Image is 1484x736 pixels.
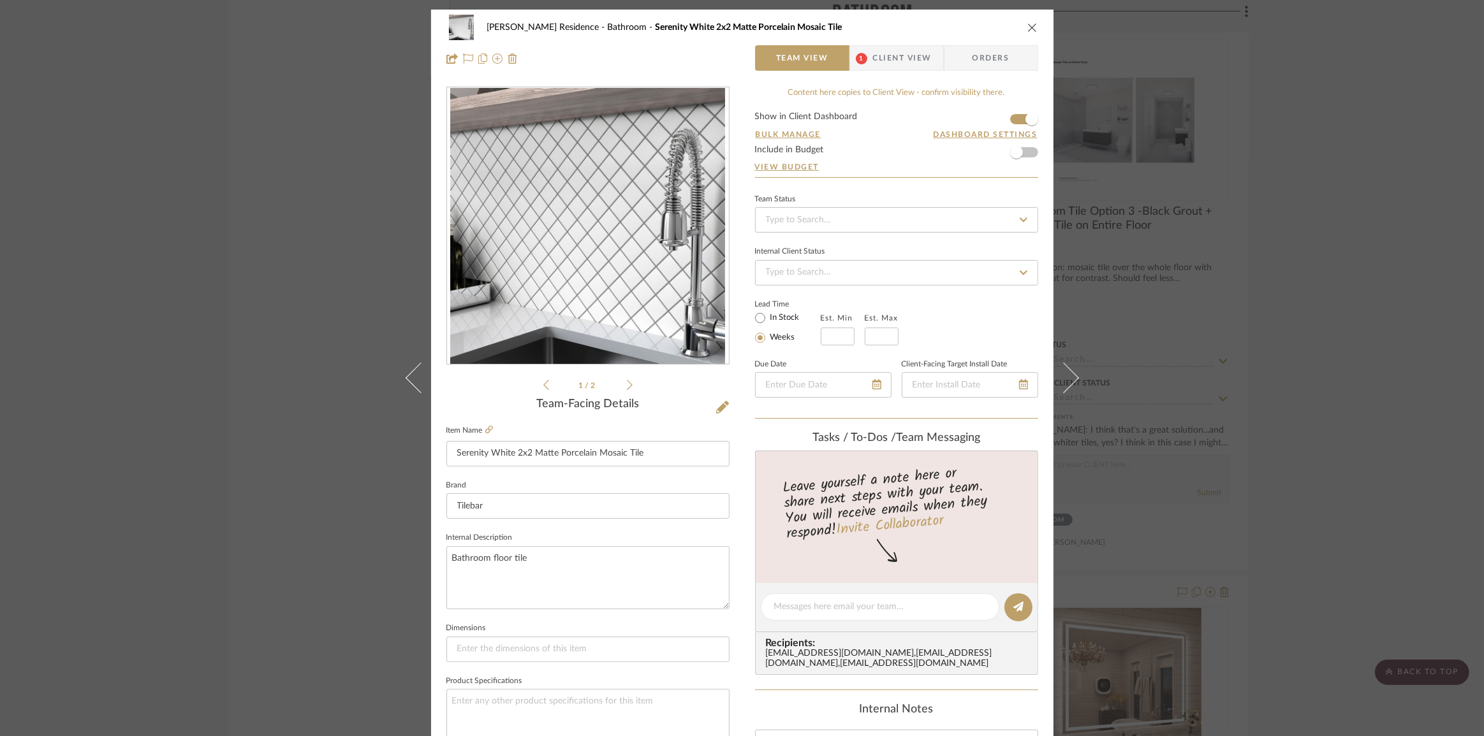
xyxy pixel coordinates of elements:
[446,425,493,436] label: Item Name
[578,382,585,389] span: 1
[755,196,796,203] div: Team Status
[776,45,828,71] span: Team View
[591,382,597,389] span: 2
[959,45,1024,71] span: Orders
[766,637,1032,649] span: Recipients:
[902,361,1008,368] label: Client-Facing Target Install Date
[446,535,513,541] label: Internal Description
[585,382,591,389] span: /
[768,312,800,324] label: In Stock
[755,87,1038,99] div: Content here copies to Client View - confirm visibility there.
[508,54,518,64] img: Remove from project
[608,23,656,32] span: Bathroom
[755,431,1038,445] div: team Messaging
[753,459,1040,545] div: Leave yourself a note here or share next steps with your team. You will receive emails when they ...
[755,162,1038,172] a: View Budget
[856,53,867,64] span: 1
[1027,22,1038,33] button: close
[902,372,1038,398] input: Enter Install Date
[446,15,477,40] img: ce8f144d-f468-4fa3-8d3a-69ff3d7aeb36_48x40.jpg
[450,88,725,364] img: ce8f144d-f468-4fa3-8d3a-69ff3d7aeb36_436x436.jpg
[447,88,729,364] div: 0
[812,432,896,444] span: Tasks / To-Dos /
[446,678,522,684] label: Product Specifications
[755,207,1038,233] input: Type to Search…
[835,510,944,542] a: Invite Collaborator
[656,23,842,32] span: Serenity White 2x2 Matte Porcelain Mosaic Tile
[446,482,467,489] label: Brand
[755,129,822,140] button: Bulk Manage
[933,129,1038,140] button: Dashboard Settings
[755,298,821,310] label: Lead Time
[755,703,1038,717] div: Internal Notes
[755,361,787,368] label: Due Date
[755,372,892,398] input: Enter Due Date
[865,314,899,322] label: Est. Max
[446,625,486,631] label: Dimensions
[446,441,730,466] input: Enter Item Name
[755,249,825,255] div: Internal Client Status
[755,260,1038,285] input: Type to Search…
[821,314,853,322] label: Est. Min
[766,649,1032,669] div: [EMAIL_ADDRESS][DOMAIN_NAME] , [EMAIL_ADDRESS][DOMAIN_NAME] , [EMAIL_ADDRESS][DOMAIN_NAME]
[446,493,730,519] input: Enter Brand
[873,45,932,71] span: Client View
[768,332,795,343] label: Weeks
[446,637,730,662] input: Enter the dimensions of this item
[487,23,608,32] span: [PERSON_NAME] Residence
[755,310,821,345] mat-radio-group: Select item type
[446,398,730,412] div: Team-Facing Details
